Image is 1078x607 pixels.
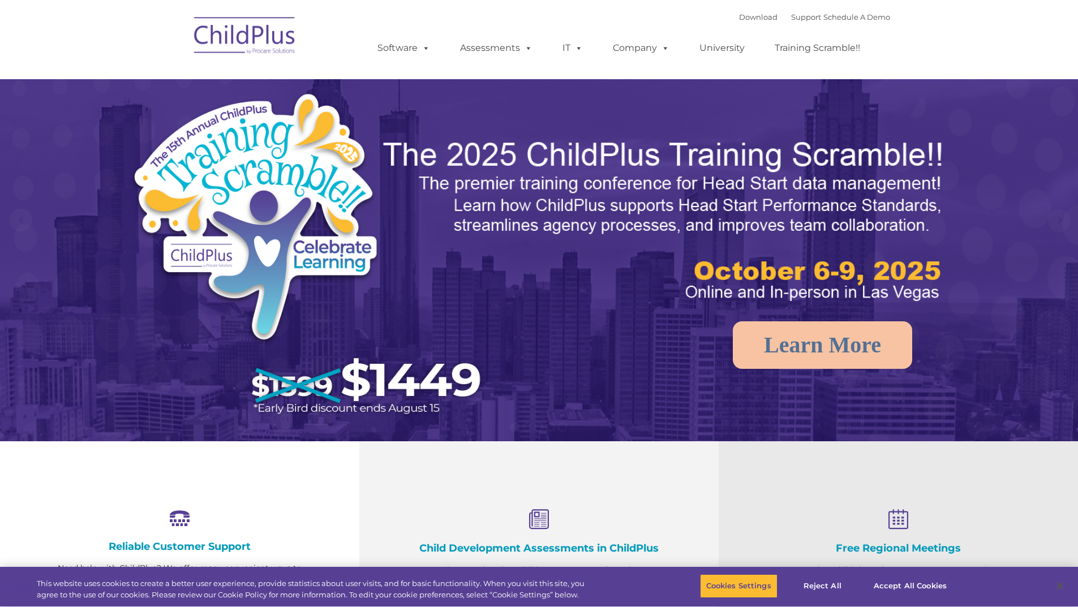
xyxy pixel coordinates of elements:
[366,37,441,59] a: Software
[449,37,544,59] a: Assessments
[867,574,953,598] button: Accept All Cookies
[739,12,890,21] font: |
[416,542,662,554] h4: Child Development Assessments in ChildPlus
[739,12,778,21] a: Download
[37,578,593,600] div: This website uses cookies to create a better user experience, provide statistics about user visit...
[823,12,890,21] a: Schedule A Demo
[551,37,594,59] a: IT
[57,561,303,604] p: Need help with ChildPlus? We offer many convenient ways to contact our amazing Customer Support r...
[688,37,756,59] a: University
[787,574,858,598] button: Reject All
[1047,574,1072,599] button: Close
[157,75,192,83] span: Last name
[416,563,662,605] p: Experience and analyze child assessments and Head Start data management in one system with zero c...
[733,321,912,369] a: Learn More
[700,574,778,598] button: Cookies Settings
[157,121,205,130] span: Phone number
[188,9,302,66] img: ChildPlus by Procare Solutions
[763,37,871,59] a: Training Scramble!!
[791,12,821,21] a: Support
[602,37,681,59] a: Company
[775,563,1021,605] p: Not using ChildPlus? These are a great opportunity to network and learn from ChildPlus users. Fin...
[57,540,303,553] h4: Reliable Customer Support
[775,542,1021,554] h4: Free Regional Meetings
